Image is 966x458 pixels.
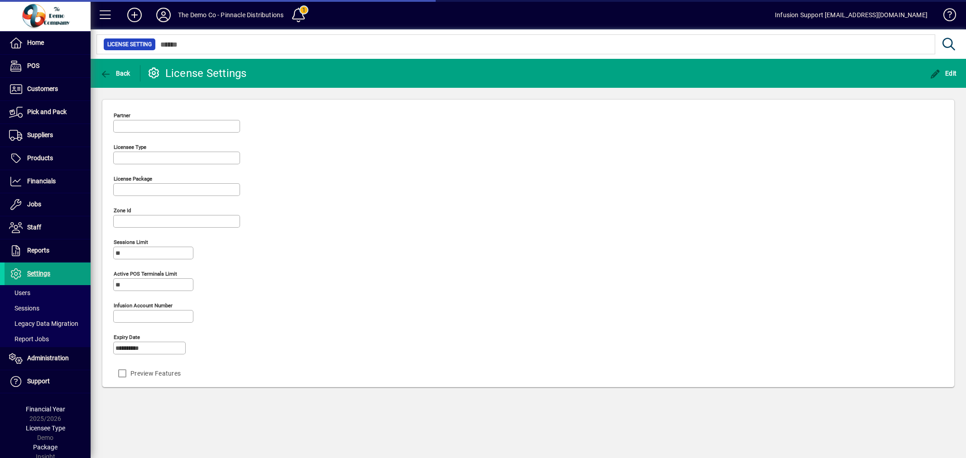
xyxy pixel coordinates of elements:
span: Support [27,377,50,385]
span: Back [100,70,130,77]
a: Customers [5,78,91,100]
span: Suppliers [27,131,53,138]
div: License Settings [147,66,247,81]
a: POS [5,55,91,77]
a: Home [5,32,91,54]
a: Legacy Data Migration [5,316,91,331]
div: Infusion Support [EMAIL_ADDRESS][DOMAIN_NAME] [775,8,928,22]
span: Legacy Data Migration [9,320,78,327]
a: Knowledge Base [937,2,955,31]
span: Reports [27,247,49,254]
mat-label: License Package [114,176,152,182]
a: Pick and Pack [5,101,91,124]
a: Financials [5,170,91,193]
button: Add [120,7,149,23]
a: Support [5,370,91,393]
button: Back [98,65,133,81]
a: Jobs [5,193,91,216]
a: Reports [5,239,91,262]
mat-label: Infusion account number [114,302,173,309]
app-page-header-button: Back [91,65,140,81]
span: Financials [27,177,56,185]
a: Sessions [5,301,91,316]
span: Settings [27,270,50,277]
span: Customers [27,85,58,92]
span: Administration [27,354,69,362]
span: POS [27,62,39,69]
a: Administration [5,347,91,370]
button: Profile [149,7,178,23]
span: Staff [27,224,41,231]
span: Package [33,444,58,451]
span: Report Jobs [9,335,49,343]
button: Edit [928,65,959,81]
a: Products [5,147,91,170]
span: Home [27,39,44,46]
mat-label: Expiry date [114,334,140,340]
span: Users [9,289,30,296]
a: Report Jobs [5,331,91,347]
div: The Demo Co - Pinnacle Distributions [178,8,284,22]
span: License Setting [107,40,152,49]
span: Products [27,154,53,162]
mat-label: Zone Id [114,207,131,214]
span: Pick and Pack [27,108,67,115]
mat-label: Active POS Terminals Limit [114,271,177,277]
mat-label: Partner [114,112,130,119]
mat-label: Licensee Type [114,144,146,150]
span: Licensee Type [26,425,65,432]
span: Financial Year [26,406,65,413]
mat-label: Sessions Limit [114,239,148,245]
span: Jobs [27,200,41,208]
a: Users [5,285,91,301]
a: Staff [5,216,91,239]
span: Edit [930,70,957,77]
a: Suppliers [5,124,91,147]
span: Sessions [9,305,39,312]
